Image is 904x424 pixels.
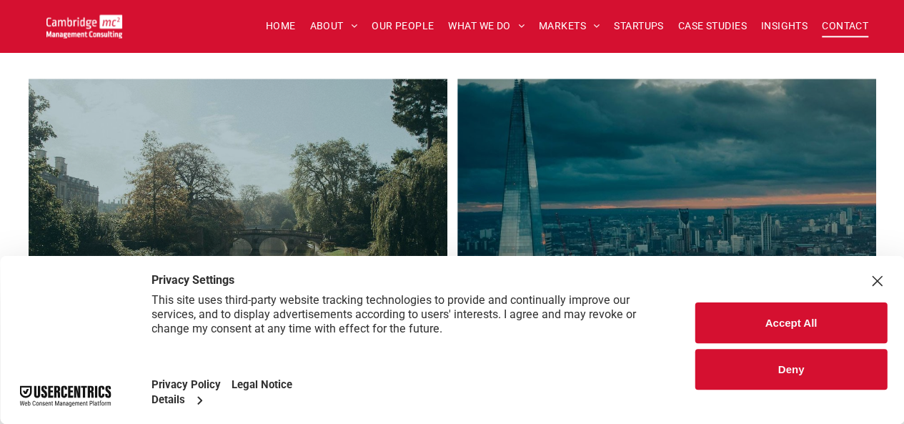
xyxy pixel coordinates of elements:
[754,15,815,37] a: INSIGHTS
[259,15,303,37] a: HOME
[364,15,441,37] a: OUR PEOPLE
[46,16,122,31] a: Your Business Transformed | Cambridge Management Consulting
[29,79,447,365] a: Hazy afternoon photo of river and bridge in Cambridge. Punt boat in middle-distance. Trees either...
[441,15,532,37] a: WHAT WE DO
[815,15,875,37] a: CONTACT
[303,15,365,37] a: ABOUT
[444,70,888,373] a: Aerial photo of Tower Bridge, London. Thames snakes into distance. Hazy background.
[671,15,754,37] a: CASE STUDIES
[607,15,670,37] a: STARTUPS
[46,14,122,38] img: Go to Homepage
[532,15,607,37] a: MARKETS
